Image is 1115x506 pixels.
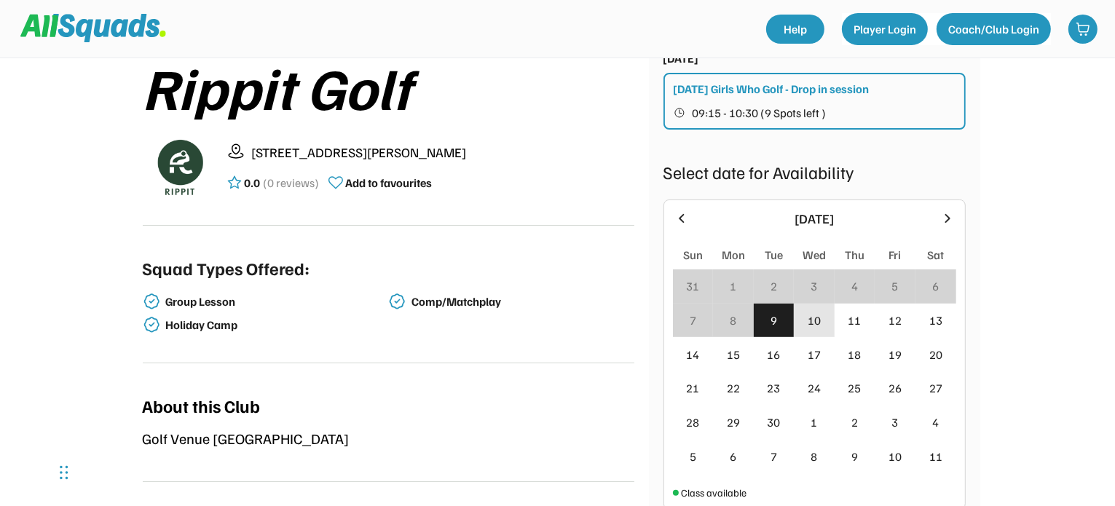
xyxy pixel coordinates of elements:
[143,55,634,119] div: Rippit Golf
[808,379,821,397] div: 24
[851,277,858,295] div: 4
[682,485,747,500] div: Class available
[889,246,902,264] div: Fri
[727,379,740,397] div: 22
[730,312,736,329] div: 8
[20,14,166,41] img: Squad%20Logo.svg
[252,143,634,162] div: [STREET_ADDRESS][PERSON_NAME]
[851,414,858,431] div: 2
[674,80,870,98] div: [DATE] Girls Who Golf - Drop in session
[346,174,433,191] div: Add to favourites
[811,414,817,431] div: 1
[674,103,957,122] button: 09:15 - 10:30 (9 Spots left )
[848,379,862,397] div: 25
[722,246,745,264] div: Mon
[245,174,261,191] div: 0.0
[686,379,699,397] div: 21
[803,246,826,264] div: Wed
[686,346,699,363] div: 14
[811,448,817,465] div: 8
[771,448,777,465] div: 7
[848,312,862,329] div: 11
[767,379,780,397] div: 23
[929,379,942,397] div: 27
[411,295,631,309] div: Comp/Matchplay
[929,448,942,465] div: 11
[892,414,899,431] div: 3
[727,346,740,363] div: 15
[851,448,858,465] div: 9
[932,414,939,431] div: 4
[889,448,902,465] div: 10
[690,312,696,329] div: 7
[690,448,696,465] div: 5
[808,346,821,363] div: 17
[143,427,634,449] div: Golf Venue [GEOGRAPHIC_DATA]
[771,277,777,295] div: 2
[766,15,824,44] a: Help
[842,13,928,45] button: Player Login
[143,255,310,281] div: Squad Types Offered:
[683,246,703,264] div: Sun
[388,293,406,310] img: check-verified-01.svg
[937,13,1051,45] button: Coach/Club Login
[889,379,902,397] div: 26
[166,295,386,309] div: Group Lesson
[845,246,864,264] div: Thu
[932,277,939,295] div: 6
[143,392,261,419] div: About this Club
[663,50,699,67] div: [DATE]
[663,159,966,185] div: Select date for Availability
[686,414,699,431] div: 28
[693,107,827,119] span: 09:15 - 10:30 (9 Spots left )
[767,414,780,431] div: 30
[811,277,817,295] div: 3
[166,318,386,332] div: Holiday Camp
[765,246,783,264] div: Tue
[727,414,740,431] div: 29
[730,448,736,465] div: 6
[927,246,944,264] div: Sat
[929,312,942,329] div: 13
[698,209,931,229] div: [DATE]
[264,174,320,191] div: (0 reviews)
[889,346,902,363] div: 19
[848,346,862,363] div: 18
[767,346,780,363] div: 16
[889,312,902,329] div: 12
[1076,22,1090,36] img: shopping-cart-01%20%281%29.svg
[143,316,160,333] img: check-verified-01.svg
[686,277,699,295] div: 31
[892,277,899,295] div: 5
[730,277,736,295] div: 1
[929,346,942,363] div: 20
[143,130,216,203] img: Rippitlogov2_green.png
[771,312,777,329] div: 9
[143,293,160,310] img: check-verified-01.svg
[808,312,821,329] div: 10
